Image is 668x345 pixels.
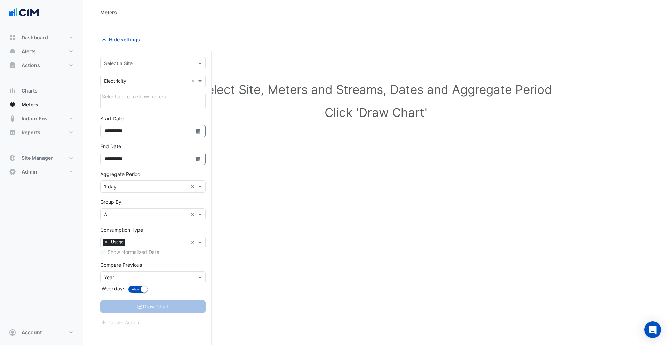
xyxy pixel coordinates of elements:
button: Alerts [6,45,78,58]
button: Site Manager [6,151,78,165]
h1: Select Site, Meters and Streams, Dates and Aggregate Period [111,82,640,97]
app-icon: Alerts [9,48,16,55]
button: Dashboard [6,31,78,45]
span: Account [22,329,42,336]
span: Clear [191,77,197,85]
span: × [103,239,109,246]
label: Aggregate Period [100,170,141,178]
span: Dashboard [22,34,48,41]
button: Reports [6,126,78,139]
app-icon: Admin [9,168,16,175]
app-icon: Meters [9,101,16,108]
span: Clear [191,211,197,218]
div: Click Update or Cancel in Details panel [100,93,206,109]
div: Meters [100,9,117,16]
button: Indoor Env [6,112,78,126]
app-icon: Site Manager [9,154,16,161]
fa-icon: Select Date [195,128,201,134]
button: Actions [6,58,78,72]
span: Reports [22,129,40,136]
button: Meters [6,98,78,112]
label: Weekdays: [100,285,127,292]
div: Select meters or streams to enable normalisation [100,248,206,256]
span: Usage [109,239,125,246]
span: Meters [22,101,38,108]
app-icon: Actions [9,62,16,69]
app-icon: Reports [9,129,16,136]
span: Indoor Env [22,115,48,122]
fa-icon: Select Date [195,156,201,162]
span: Site Manager [22,154,53,161]
label: Compare Previous [100,261,142,268]
button: Charts [6,84,78,98]
app-escalated-ticket-create-button: Please correct errors first [100,319,140,325]
h1: Click 'Draw Chart' [111,105,640,120]
span: Hide settings [109,36,140,43]
app-icon: Indoor Env [9,115,16,122]
label: Group By [100,198,121,206]
button: Hide settings [100,33,145,46]
label: End Date [100,143,121,150]
app-icon: Dashboard [9,34,16,41]
div: Open Intercom Messenger [644,321,661,338]
button: Account [6,326,78,339]
button: Admin [6,165,78,179]
span: Charts [22,87,38,94]
span: Alerts [22,48,36,55]
label: Start Date [100,115,124,122]
label: Show Normalised Data [108,248,159,256]
label: Consumption Type [100,226,143,233]
img: Company Logo [8,6,40,19]
span: Clear [191,239,197,246]
span: Admin [22,168,37,175]
span: Clear [191,183,197,190]
span: Actions [22,62,40,69]
app-icon: Charts [9,87,16,94]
